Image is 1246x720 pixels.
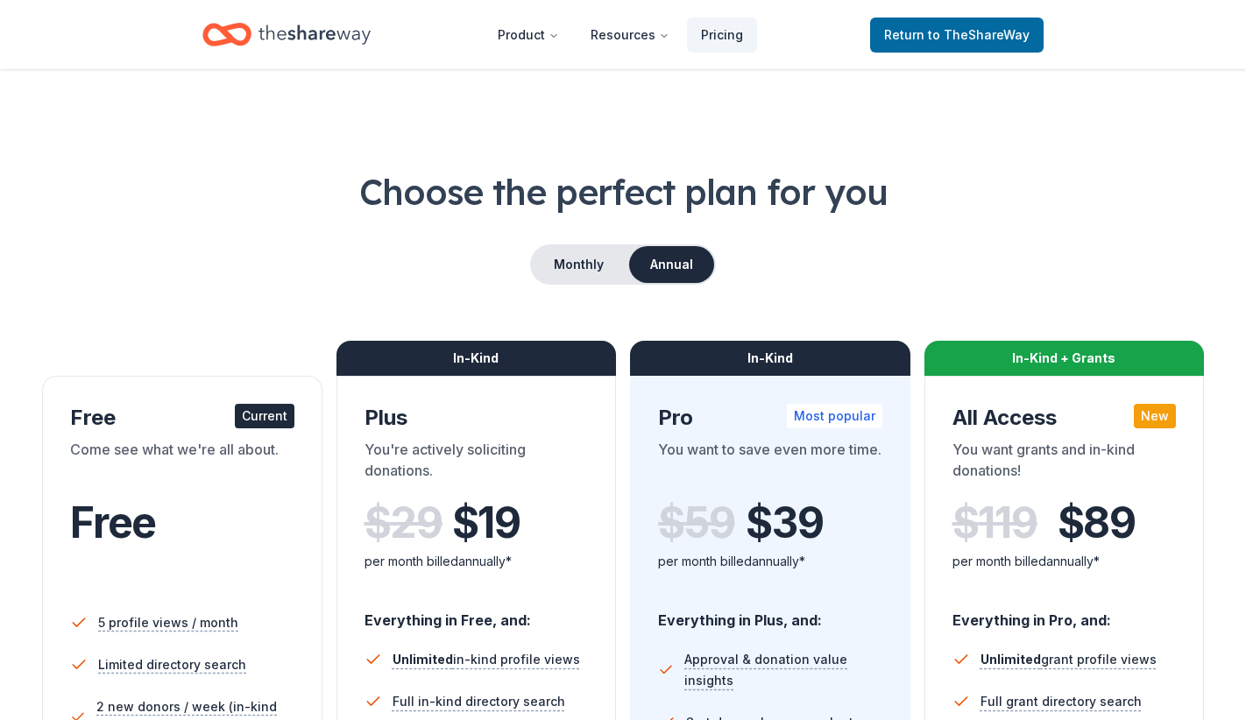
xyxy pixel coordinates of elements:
h1: Choose the perfect plan for you [42,167,1204,216]
span: grant profile views [981,652,1157,667]
span: Return [884,25,1030,46]
div: Free [70,404,294,432]
div: per month billed annually* [952,551,1177,572]
span: Free [70,497,156,548]
a: Pricing [687,18,757,53]
div: Come see what we're all about. [70,439,294,488]
div: You're actively soliciting donations. [365,439,589,488]
div: All Access [952,404,1177,432]
button: Annual [629,246,714,283]
div: Pro [658,404,882,432]
div: per month billed annually* [658,551,882,572]
div: New [1134,404,1176,428]
div: You want to save even more time. [658,439,882,488]
span: Unlimited [393,652,453,667]
span: 5 profile views / month [98,612,238,633]
div: In-Kind [336,341,617,376]
div: Most popular [787,404,882,428]
span: Approval & donation value insights [684,649,881,691]
button: Monthly [532,246,626,283]
span: $ 89 [1058,498,1136,547]
button: Product [484,18,573,53]
span: Unlimited [981,652,1041,667]
div: Plus [365,404,589,432]
nav: Main [484,14,757,55]
div: In-Kind [630,341,910,376]
button: Resources [577,18,683,53]
a: Returnto TheShareWay [870,18,1044,53]
div: In-Kind + Grants [924,341,1205,376]
span: Full grant directory search [981,691,1142,712]
div: Current [235,404,294,428]
span: to TheShareWay [928,27,1030,42]
span: $ 39 [746,498,823,547]
span: $ 19 [452,498,520,547]
span: in-kind profile views [393,652,580,667]
span: Full in-kind directory search [393,691,565,712]
div: per month billed annually* [365,551,589,572]
span: Limited directory search [98,654,246,675]
div: Everything in Free, and: [365,595,589,632]
a: Home [202,14,371,55]
div: Everything in Pro, and: [952,595,1177,632]
div: You want grants and in-kind donations! [952,439,1177,488]
div: Everything in Plus, and: [658,595,882,632]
